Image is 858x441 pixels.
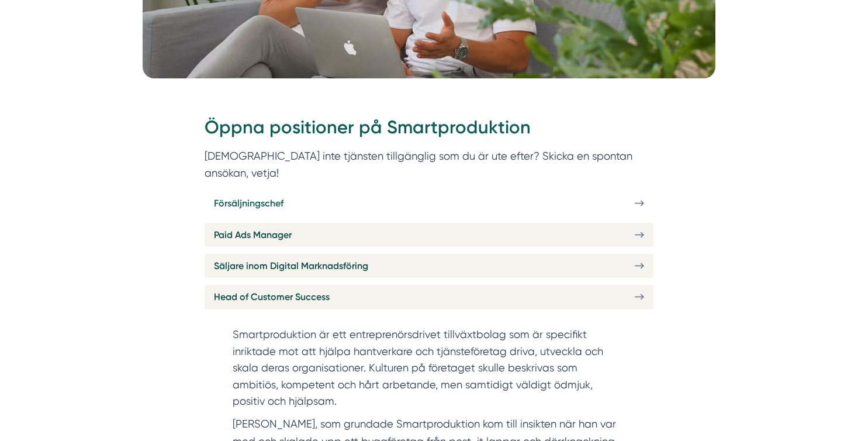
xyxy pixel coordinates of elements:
[205,285,653,309] a: Head of Customer Success
[205,147,653,182] p: [DEMOGRAPHIC_DATA] inte tjänsten tillgänglig som du är ute efter? Skicka en spontan ansökan, vetja!
[214,196,283,211] span: Försäljningschef
[214,228,292,242] span: Paid Ads Manager
[205,223,653,247] a: Paid Ads Manager
[214,290,330,304] span: Head of Customer Success
[233,326,625,415] section: Smartproduktion är ett entreprenörsdrivet tillväxtbolag som är specifikt inriktade mot att hjälpa...
[214,259,368,273] span: Säljare inom Digital Marknadsföring
[205,191,653,215] a: Försäljningschef
[205,254,653,278] a: Säljare inom Digital Marknadsföring
[205,115,653,147] h2: Öppna positioner på Smartproduktion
